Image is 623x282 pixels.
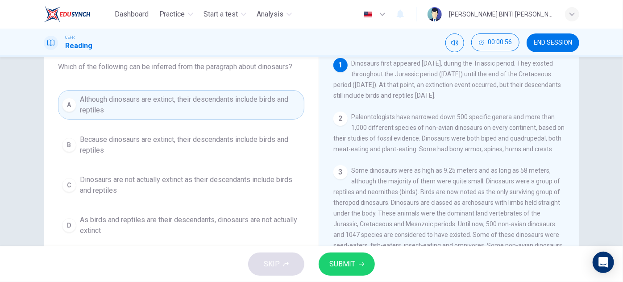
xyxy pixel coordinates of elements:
button: SUBMIT [319,253,375,276]
button: Dashboard [111,6,152,22]
div: B [62,138,76,152]
button: AAlthough dinosaurs are extinct, their descendants include birds and reptiles [58,90,304,120]
div: D [62,218,76,232]
span: SUBMIT [329,258,355,270]
span: Dinosaurs are not actually extinct as their descendants include birds and reptiles [80,174,300,196]
span: Paleontologists have narrowed down 500 specific genera and more than 1,000 different species of n... [333,113,565,153]
h1: Reading [65,41,92,51]
button: Analysis [253,6,295,22]
img: Profile picture [428,7,442,21]
div: 2 [333,112,348,126]
img: EduSynch logo [44,5,91,23]
div: Open Intercom Messenger [593,252,614,273]
button: Start a test [200,6,250,22]
span: As birds and reptiles are their descendants, dinosaurs are not actually extinct [80,215,300,236]
button: CDinosaurs are not actually extinct as their descendants include birds and reptiles [58,170,304,200]
button: END SESSION [527,33,579,52]
span: Which of the following can be inferred from the paragraph about dinosaurs? [58,62,304,72]
span: END SESSION [534,39,572,46]
span: Dinosaurs first appeared [DATE], during the Triassic period. They existed throughout the Jurassic... [333,60,561,99]
span: Although dinosaurs are extinct, their descendants include birds and reptiles [80,94,300,116]
span: CEFR [65,34,75,41]
div: 3 [333,165,348,179]
button: DAs birds and reptiles are their descendants, dinosaurs are not actually extinct [58,211,304,240]
span: Some dinosaurs were as high as 9.25 meters and as long as 58 meters, although the majority of the... [333,167,564,260]
a: EduSynch logo [44,5,111,23]
span: Analysis [257,9,284,20]
div: Hide [471,33,519,52]
div: [PERSON_NAME] BINTI [PERSON_NAME] [449,9,554,20]
span: 00:00:56 [488,39,512,46]
span: Practice [159,9,185,20]
div: 1 [333,58,348,72]
button: BBecause dinosaurs are extinct, their descendants include birds and reptiles [58,130,304,160]
span: Because dinosaurs are extinct, their descendants include birds and reptiles [80,134,300,156]
div: Mute [445,33,464,52]
div: A [62,98,76,112]
span: Start a test [204,9,238,20]
div: C [62,178,76,192]
button: Practice [156,6,197,22]
button: 00:00:56 [471,33,519,51]
span: Dashboard [115,9,149,20]
img: en [362,11,374,18]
